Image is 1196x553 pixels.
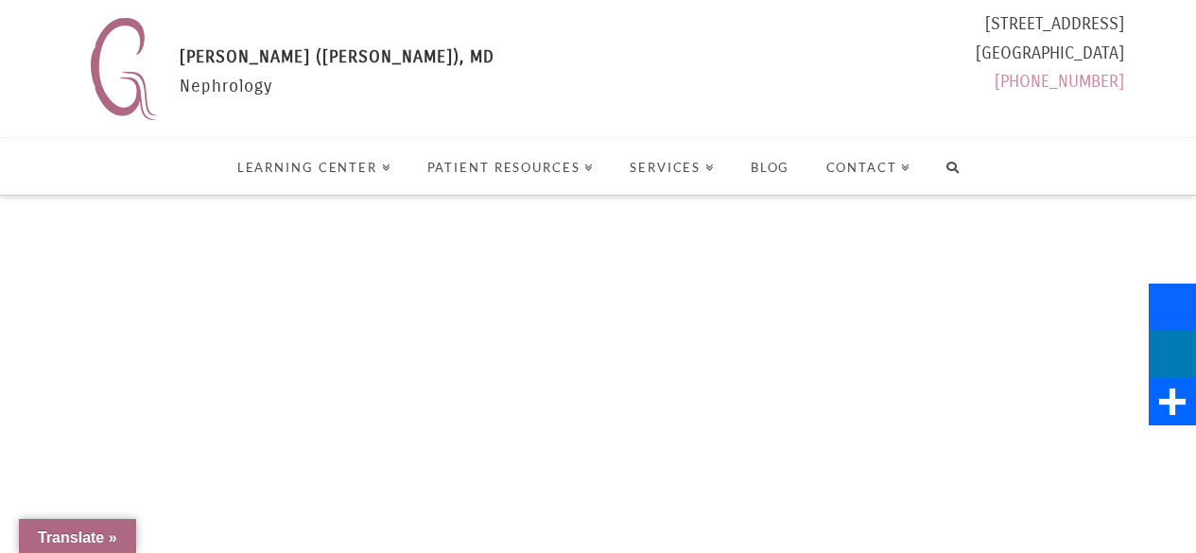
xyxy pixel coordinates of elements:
[630,162,715,174] span: Services
[611,138,732,195] a: Services
[1149,331,1196,378] a: LinkedIn
[218,138,408,195] a: Learning Center
[826,162,911,174] span: Contact
[1149,284,1196,331] a: Facebook
[38,529,117,545] span: Translate »
[995,71,1124,92] a: [PHONE_NUMBER]
[180,43,494,128] div: Nephrology
[408,138,612,195] a: Patient Resources
[751,162,790,174] span: Blog
[732,138,807,195] a: Blog
[180,46,494,67] span: [PERSON_NAME] ([PERSON_NAME]), MD
[427,162,594,174] span: Patient Resources
[237,162,391,174] span: Learning Center
[81,9,165,128] img: Nephrology
[976,9,1124,104] div: [STREET_ADDRESS] [GEOGRAPHIC_DATA]
[807,138,928,195] a: Contact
